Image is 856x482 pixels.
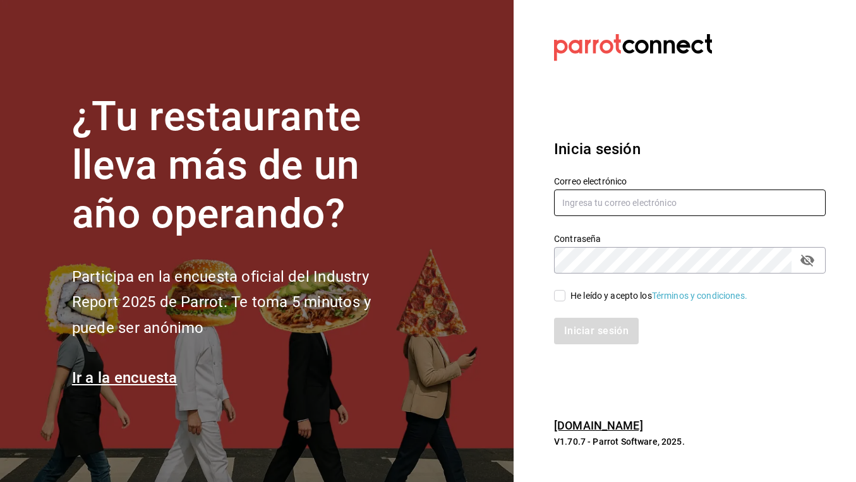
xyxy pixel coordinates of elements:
[72,264,413,341] h2: Participa en la encuesta oficial del Industry Report 2025 de Parrot. Te toma 5 minutos y puede se...
[554,419,643,432] a: [DOMAIN_NAME]
[72,93,413,238] h1: ¿Tu restaurante lleva más de un año operando?
[554,234,826,243] label: Contraseña
[554,177,826,186] label: Correo electrónico
[570,289,747,303] div: He leído y acepto los
[554,190,826,216] input: Ingresa tu correo electrónico
[554,138,826,160] h3: Inicia sesión
[652,291,747,301] a: Términos y condiciones.
[72,369,178,387] a: Ir a la encuesta
[554,435,826,448] p: V1.70.7 - Parrot Software, 2025.
[797,250,818,271] button: passwordField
